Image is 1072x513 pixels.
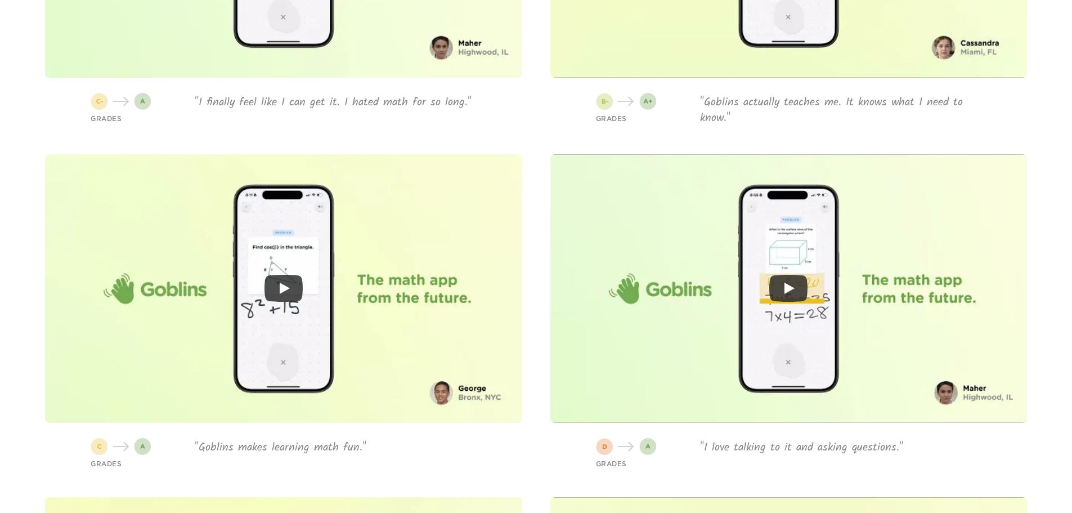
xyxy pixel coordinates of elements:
[700,95,981,126] p: "Goblins actually teaches me. It knows what I need to know."
[91,114,122,124] p: GRADES
[264,275,303,302] button: Play
[596,114,627,124] p: GRADES
[700,440,981,456] p: "I love talking to it and asking questions."
[769,275,808,302] button: Play
[195,95,476,110] p: "I finally feel like I can get it. I hated math for so long."
[195,440,476,456] p: "Goblins makes learning math fun."
[596,459,627,469] p: GRADES
[91,459,122,469] p: GRADES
